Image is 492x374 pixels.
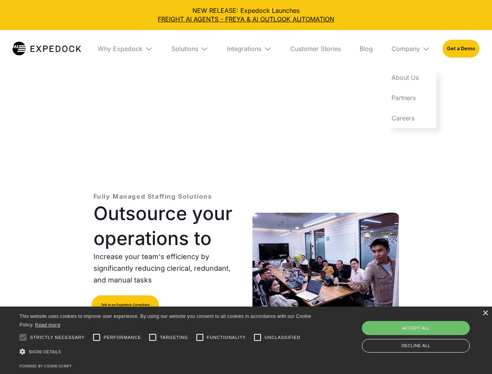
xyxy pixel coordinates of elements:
div: Why Expedock [98,45,143,53]
h1: Outsource your operations to [93,201,240,251]
a: Customer Stories [284,30,347,67]
a: Get a Demo [443,40,480,58]
span: Strictly necessary [30,334,85,341]
a: Powered by cookie-script [19,364,72,368]
iframe: Chat Widget [362,290,492,374]
div: Integrations [227,45,261,53]
div: Solutions [165,30,215,67]
div: Show details [19,346,314,357]
a: Careers [385,108,436,128]
span: Targeting [160,334,188,341]
div: Company [385,30,436,67]
span: This website uses cookies to improve user experience. By using our website you consent to all coo... [19,314,311,328]
a: About Us [385,67,436,88]
div: Company [391,45,420,53]
span: Unclassified [265,334,300,341]
p: Increase your team's efficiency by significantly reducing clerical, redundant, and manual tasks [93,251,240,286]
div: Solutions [171,45,198,53]
div: NEW RELEASE: Expedock Launches [6,6,486,24]
nav: Company [385,67,436,128]
a: Blog [353,30,379,67]
span: Show details [28,349,61,354]
span: Functionality [207,334,246,341]
a: FREIGHT AI AGENTS - FREYA & AI OUTLOOK AUTOMATION [6,15,486,23]
a: Read more [35,322,60,328]
p: Fully Managed Staffing Solutions [93,192,212,201]
a: Talk to an Expedock Consultant [92,295,159,315]
div: Why Expedock [92,30,159,67]
span: Performance [104,334,141,341]
a: Partners [385,88,436,108]
div: Integrations [221,30,278,67]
